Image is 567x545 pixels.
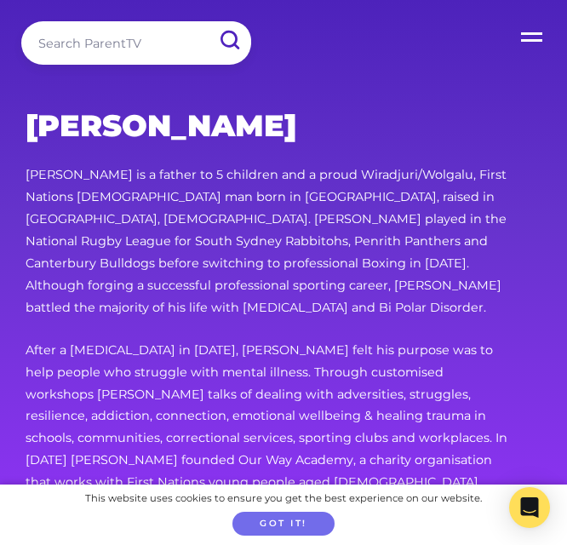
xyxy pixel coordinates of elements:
p: After a [MEDICAL_DATA] in [DATE], [PERSON_NAME] felt his purpose was to help people who struggle ... [26,340,514,516]
button: Got it! [232,512,335,536]
h2: [PERSON_NAME] [26,108,514,144]
input: Search ParentTV [21,21,251,65]
div: Open Intercom Messenger [509,487,550,528]
div: This website uses cookies to ensure you get the best experience on our website. [85,490,482,508]
p: [PERSON_NAME] is a father to 5 children and a proud Wiradjuri/Wolgalu, First Nations [DEMOGRAPHIC... [26,164,514,318]
input: Submit [207,21,251,60]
